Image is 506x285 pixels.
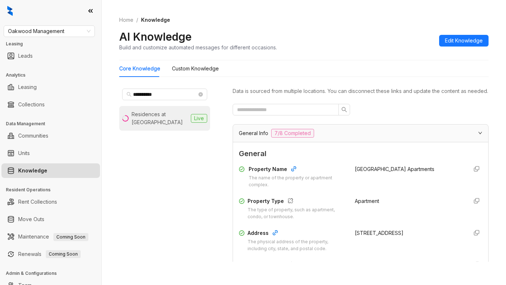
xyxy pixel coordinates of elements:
li: Communities [1,129,100,143]
span: 6147716650 [355,261,384,268]
button: Edit Knowledge [439,35,489,46]
li: Rent Collections [1,195,100,209]
h3: Data Management [6,121,101,127]
span: [GEOGRAPHIC_DATA] Apartments [355,166,434,172]
span: Apartment [355,198,379,204]
div: The type of property, such as apartment, condo, or townhouse. [248,207,346,220]
a: Collections [18,97,45,112]
a: Move Outs [18,212,44,227]
div: [STREET_ADDRESS] [355,229,462,237]
div: Property Type [248,197,346,207]
a: Leasing [18,80,37,94]
li: Knowledge [1,163,100,178]
a: RenewalsComing Soon [18,247,81,261]
h3: Resident Operations [6,187,101,193]
li: Leasing [1,80,100,94]
a: Leads [18,49,33,63]
a: Home [118,16,135,24]
span: 7/8 Completed [271,129,314,138]
span: Oakwood Management [8,26,91,37]
span: search [341,107,347,113]
span: General [239,148,482,159]
div: Phone Number [248,261,346,270]
span: Knowledge [141,17,170,23]
a: Communities [18,129,48,143]
div: Data is sourced from multiple locations. You can disconnect these links and update the content as... [233,87,489,95]
span: Live [191,114,207,123]
h3: Analytics [6,72,101,78]
div: Residences at [GEOGRAPHIC_DATA] [132,110,188,126]
div: General Info7/8 Completed [233,125,488,142]
li: Renewals [1,247,100,261]
span: Coming Soon [53,233,88,241]
span: Edit Knowledge [445,37,483,45]
li: Leads [1,49,100,63]
span: search [126,92,132,97]
span: close-circle [198,92,203,97]
li: Maintenance [1,229,100,244]
li: Move Outs [1,212,100,227]
img: logo [7,6,13,16]
span: expanded [478,131,482,135]
a: Rent Collections [18,195,57,209]
div: Build and customize automated messages for different occasions. [119,44,277,51]
a: Knowledge [18,163,47,178]
h3: Admin & Configurations [6,270,101,277]
div: Custom Knowledge [172,65,219,73]
span: General Info [239,129,268,137]
div: Core Knowledge [119,65,160,73]
h3: Leasing [6,41,101,47]
div: Property Name [249,165,346,175]
h2: AI Knowledge [119,30,192,44]
span: Coming Soon [46,250,81,258]
li: Collections [1,97,100,112]
div: The name of the property or apartment complex. [249,175,346,188]
div: Address [248,229,346,239]
div: The physical address of the property, including city, state, and postal code. [248,239,346,252]
li: / [136,16,138,24]
a: Units [18,146,30,160]
li: Units [1,146,100,160]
